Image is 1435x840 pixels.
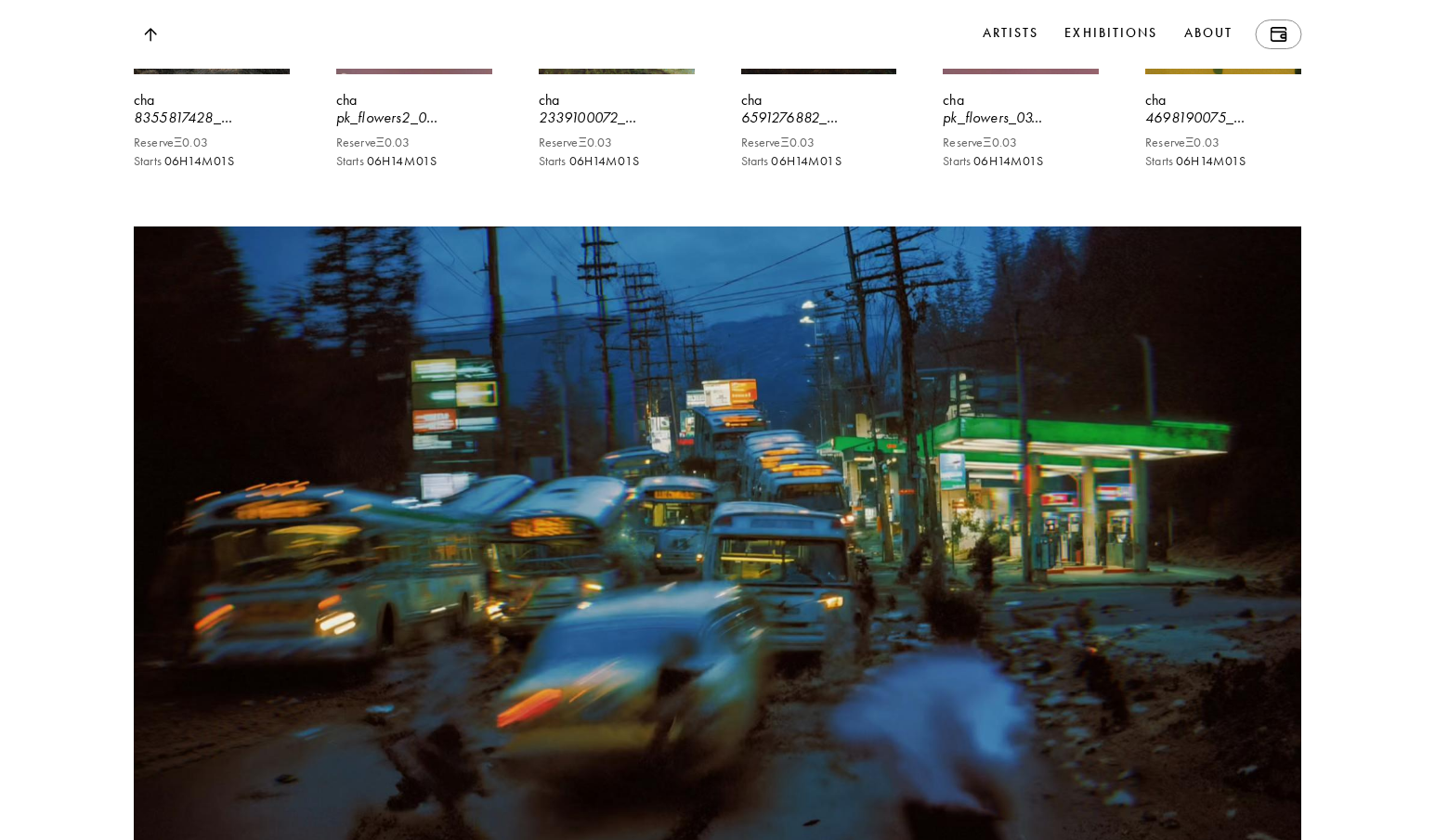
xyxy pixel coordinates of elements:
div: 4698190075_artificial_intelligence_wikiart_001 [1145,108,1301,128]
b: cha [336,91,357,109]
p: Reserve Ξ 0.03 [1145,136,1220,150]
p: Starts [539,154,639,169]
span: H [382,151,390,172]
span: S [633,151,639,172]
a: Artists [979,19,1043,49]
div: 8355817428_artificial_intelligence_wikiart_000 [134,108,290,128]
span: M [202,151,214,172]
a: Exhibitions [1061,19,1161,49]
span: 06 [771,151,786,172]
b: cha [539,91,559,109]
span: H [1191,151,1199,172]
span: M [404,151,416,172]
p: Starts [336,154,437,169]
span: 06 [367,151,382,172]
p: Reserve Ξ 0.03 [134,136,208,150]
span: S [228,151,234,172]
span: 14 [390,151,403,172]
span: 06 [1176,151,1191,172]
span: H [584,151,593,172]
b: cha [1145,91,1166,109]
span: M [1213,151,1225,172]
span: 14 [998,151,1011,172]
span: 01 [416,151,430,172]
span: 14 [795,151,808,172]
div: 6591276882_artificial_intelligence_wikiart_003 [741,108,897,128]
span: 01 [214,151,228,172]
b: cha [134,91,154,109]
p: Starts [134,154,234,169]
span: M [1011,151,1023,172]
span: 01 [1023,151,1037,172]
p: Reserve Ξ 0.03 [539,136,613,150]
span: M [606,151,618,172]
div: 2339100072_artificial_intelligence_wikiart_002 [539,108,695,128]
span: 01 [618,151,632,172]
span: 14 [593,151,606,172]
span: 01 [1225,151,1239,172]
span: 01 [820,151,834,172]
div: pk_flowers_03152022 [943,108,1099,128]
span: H [787,151,795,172]
p: Starts [1145,154,1246,169]
span: 06 [164,151,179,172]
b: cha [741,91,762,109]
span: S [430,151,437,172]
b: cha [943,91,963,109]
a: About [1181,19,1237,49]
span: 14 [188,151,201,172]
span: S [1037,151,1043,172]
span: 14 [1200,151,1213,172]
p: Starts [741,154,841,169]
img: Top [143,28,156,42]
img: Wallet icon [1270,27,1286,42]
span: 06 [569,151,584,172]
span: S [1239,151,1246,172]
p: Reserve Ξ 0.03 [336,136,411,150]
span: M [808,151,820,172]
div: pk_flowers2_03152022 [336,108,492,128]
p: Starts [943,154,1043,169]
span: H [989,151,998,172]
span: 06 [973,151,988,172]
p: Reserve Ξ 0.03 [943,136,1017,150]
span: S [835,151,841,172]
span: H [179,151,188,172]
p: Reserve Ξ 0.03 [741,136,815,150]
